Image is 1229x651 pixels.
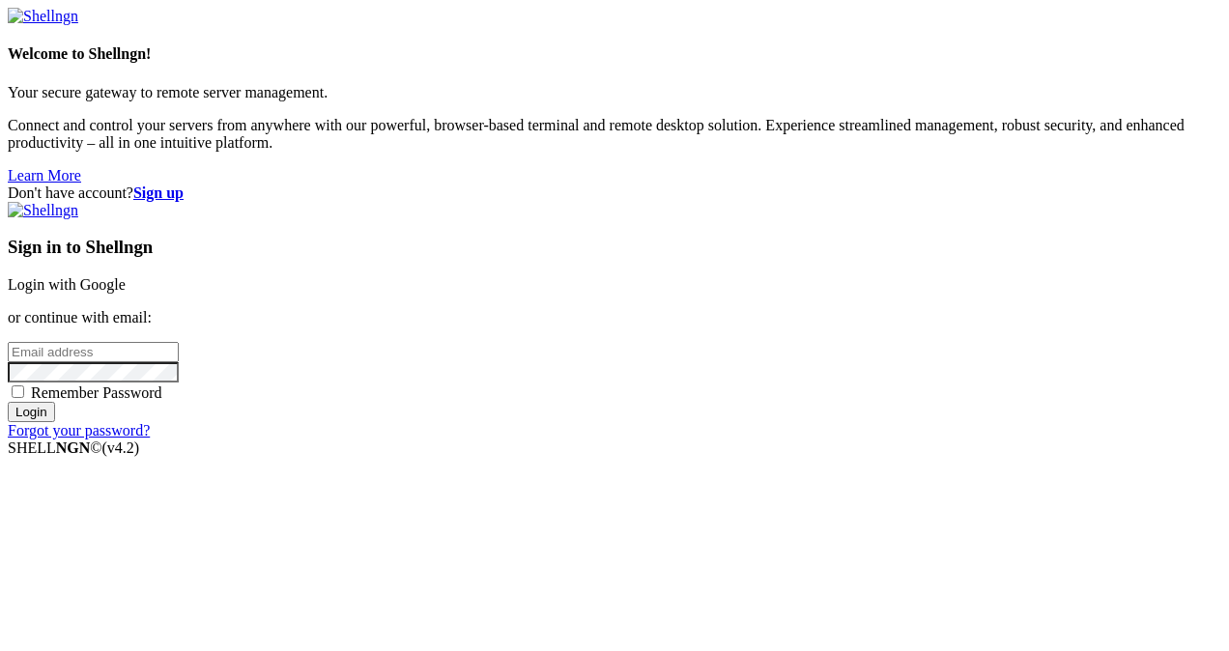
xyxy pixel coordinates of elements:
[8,237,1221,258] h3: Sign in to Shellngn
[8,84,1221,101] p: Your secure gateway to remote server management.
[133,184,184,201] a: Sign up
[8,402,55,422] input: Login
[8,8,78,25] img: Shellngn
[8,117,1221,152] p: Connect and control your servers from anywhere with our powerful, browser-based terminal and remo...
[8,422,150,439] a: Forgot your password?
[8,309,1221,326] p: or continue with email:
[8,167,81,184] a: Learn More
[102,439,140,456] span: 4.2.0
[8,276,126,293] a: Login with Google
[8,342,179,362] input: Email address
[8,439,139,456] span: SHELL ©
[8,45,1221,63] h4: Welcome to Shellngn!
[12,385,24,398] input: Remember Password
[8,202,78,219] img: Shellngn
[31,384,162,401] span: Remember Password
[8,184,1221,202] div: Don't have account?
[56,439,91,456] b: NGN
